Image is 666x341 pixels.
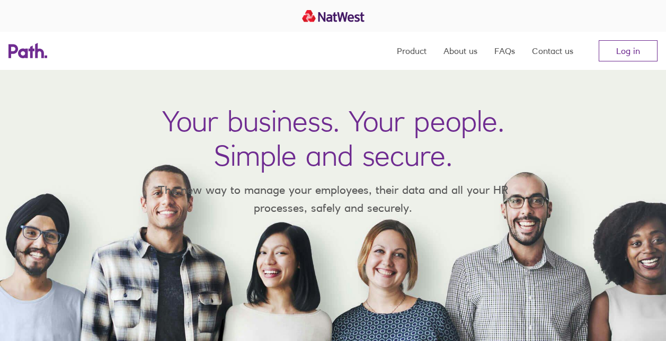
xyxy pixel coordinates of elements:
a: Contact us [532,32,573,70]
p: The new way to manage your employees, their data and all your HR processes, safely and securely. [143,181,524,217]
a: About us [443,32,477,70]
a: Product [397,32,427,70]
h1: Your business. Your people. Simple and secure. [162,104,504,173]
a: Log in [599,40,658,61]
a: FAQs [494,32,515,70]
